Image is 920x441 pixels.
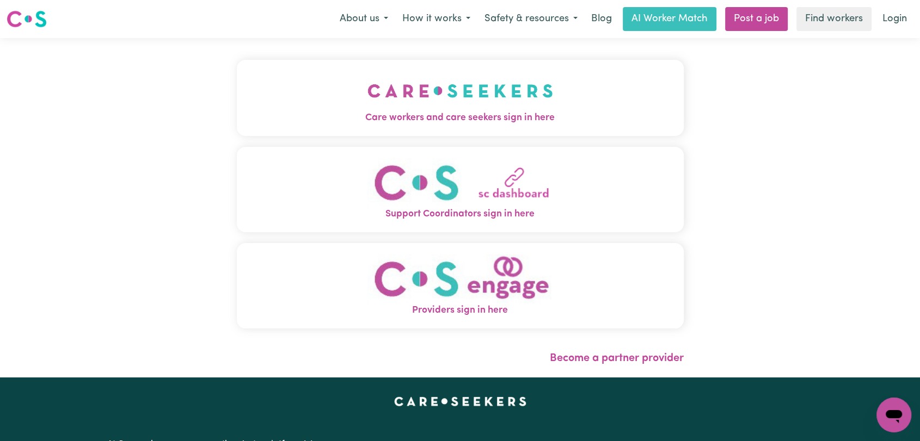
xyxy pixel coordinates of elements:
[237,147,684,232] button: Support Coordinators sign in here
[395,8,477,30] button: How it works
[876,397,911,432] iframe: Button to launch messaging window
[477,8,585,30] button: Safety & resources
[725,7,788,31] a: Post a job
[550,353,684,364] a: Become a partner provider
[237,207,684,221] span: Support Coordinators sign in here
[7,7,47,32] a: Careseekers logo
[585,7,618,31] a: Blog
[394,397,526,406] a: Careseekers home page
[876,7,913,31] a: Login
[333,8,395,30] button: About us
[237,303,684,318] span: Providers sign in here
[237,243,684,328] button: Providers sign in here
[237,111,684,125] span: Care workers and care seekers sign in here
[237,60,684,136] button: Care workers and care seekers sign in here
[623,7,716,31] a: AI Worker Match
[7,9,47,29] img: Careseekers logo
[796,7,872,31] a: Find workers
